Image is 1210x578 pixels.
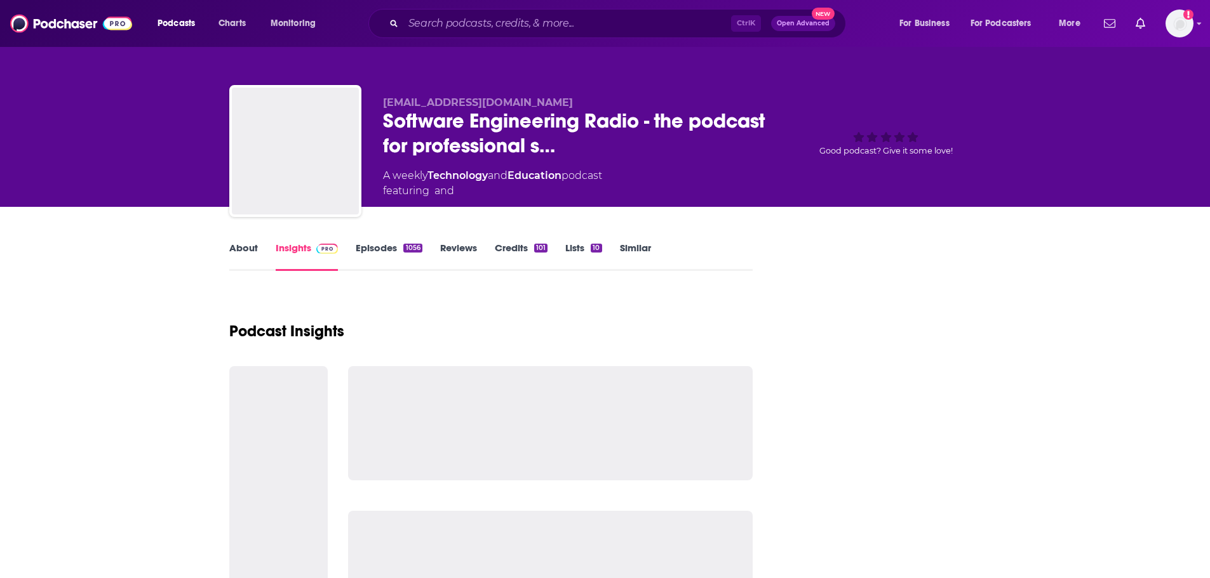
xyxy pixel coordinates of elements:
[229,322,344,341] h1: Podcast Insights
[383,168,602,199] div: A weekly podcast
[210,13,253,34] a: Charts
[403,13,731,34] input: Search podcasts, credits, & more...
[383,183,602,199] span: featuring
[731,15,761,32] span: Ctrl K
[1166,10,1193,37] button: Show profile menu
[771,16,835,31] button: Open AdvancedNew
[1099,13,1120,34] a: Show notifications dropdown
[10,11,132,36] img: Podchaser - Follow, Share and Rate Podcasts
[488,169,508,181] span: and
[812,8,835,20] span: New
[356,242,422,271] a: Episodes1056
[316,244,339,254] img: Podchaser Pro
[149,13,212,34] button: open menu
[383,96,573,108] span: [EMAIL_ADDRESS][DOMAIN_NAME]
[962,13,1050,34] button: open menu
[158,15,195,32] span: Podcasts
[1166,10,1193,37] span: Logged in as tfnewsroom
[403,244,422,253] div: 1056
[565,242,602,271] a: Lists10
[620,242,651,271] a: Similar
[276,242,339,271] a: InsightsPodchaser Pro
[891,13,965,34] button: open menu
[819,146,953,155] span: Good podcast? Give it some love!
[1050,13,1096,34] button: open menu
[1131,13,1150,34] a: Show notifications dropdown
[1059,15,1080,32] span: More
[591,244,602,253] div: 10
[899,15,950,32] span: For Business
[434,183,454,199] span: and
[971,15,1032,32] span: For Podcasters
[1166,10,1193,37] img: User Profile
[380,9,858,38] div: Search podcasts, credits, & more...
[262,13,332,34] button: open menu
[1183,10,1193,20] svg: Add a profile image
[271,15,316,32] span: Monitoring
[427,169,488,181] a: Technology
[440,242,477,271] a: Reviews
[777,20,830,27] span: Open Advanced
[508,169,561,181] a: Education
[229,242,258,271] a: About
[218,15,246,32] span: Charts
[791,96,981,176] div: Good podcast? Give it some love!
[495,242,548,271] a: Credits101
[534,244,548,253] div: 101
